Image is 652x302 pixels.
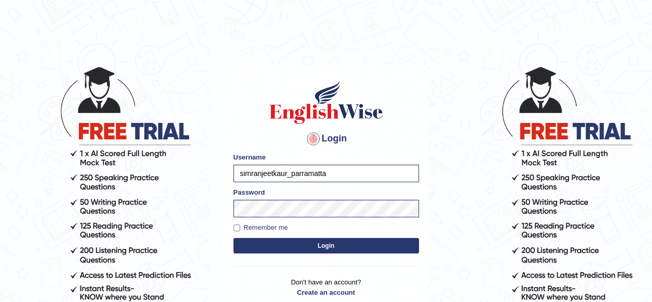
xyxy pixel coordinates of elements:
[233,152,266,162] label: Username
[268,79,385,125] img: Logo of English Wise sign in for intelligent practice with AI
[233,131,419,147] h4: Login
[233,187,265,197] label: Password
[233,222,288,233] label: Remember me
[233,238,419,253] button: Login
[233,288,419,297] a: Create an account
[233,225,240,231] input: Remember me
